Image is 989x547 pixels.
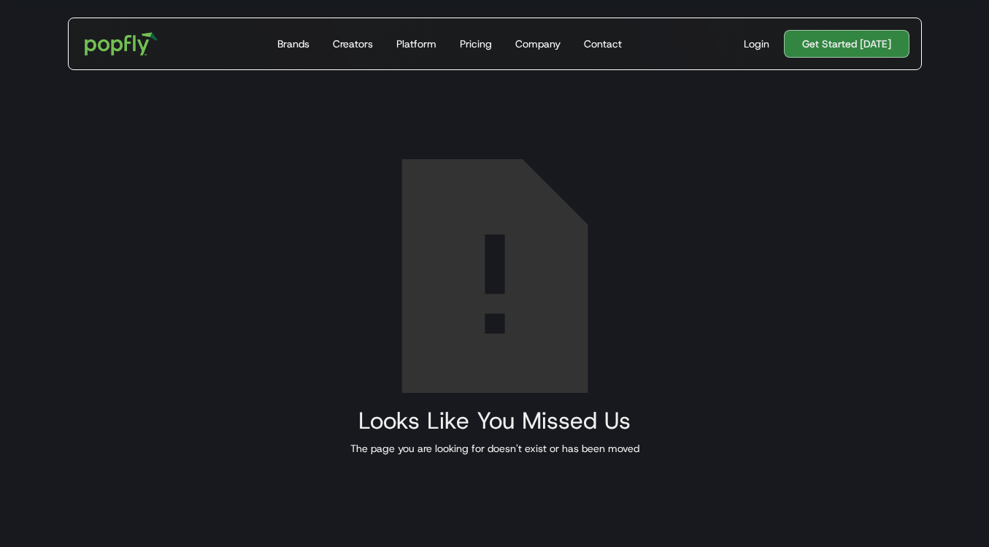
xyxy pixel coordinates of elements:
[584,37,622,51] div: Contact
[350,441,639,456] div: The page you are looking for doesn't exist or has been moved
[578,18,628,69] a: Contact
[327,18,379,69] a: Creators
[350,408,639,434] h2: Looks Like You Missed Us
[454,18,498,69] a: Pricing
[390,18,442,69] a: Platform
[460,37,492,51] div: Pricing
[515,37,561,51] div: Company
[74,22,169,66] a: home
[784,30,909,58] a: Get Started [DATE]
[396,37,436,51] div: Platform
[738,37,775,51] a: Login
[277,37,309,51] div: Brands
[333,37,373,51] div: Creators
[272,18,315,69] a: Brands
[509,18,566,69] a: Company
[744,37,769,51] div: Login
